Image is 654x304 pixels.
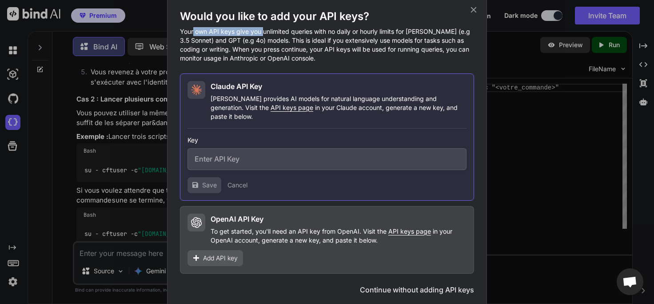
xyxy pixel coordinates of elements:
[271,104,313,111] span: API keys page
[211,214,263,224] h2: OpenAI API Key
[227,181,247,190] button: Cancel
[187,177,221,193] button: Save
[211,227,467,245] p: To get started, you'll need an API key from OpenAI. Visit the in your OpenAI account, generate a ...
[180,27,474,63] p: Your own API keys give you unlimited queries with no daily or hourly limits for [PERSON_NAME] (e....
[202,181,217,190] span: Save
[187,148,467,170] input: Enter API Key
[187,136,467,145] h3: Key
[360,284,474,295] button: Continue without adding API keys
[617,268,643,295] a: Ouvrir le chat
[203,254,238,263] span: Add API key
[211,94,467,121] p: [PERSON_NAME] provides AI models for natural language understanding and generation. Visit the in ...
[388,227,431,235] span: API keys page
[180,9,474,24] h1: Would you like to add your API keys?
[211,81,262,92] h2: Claude API Key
